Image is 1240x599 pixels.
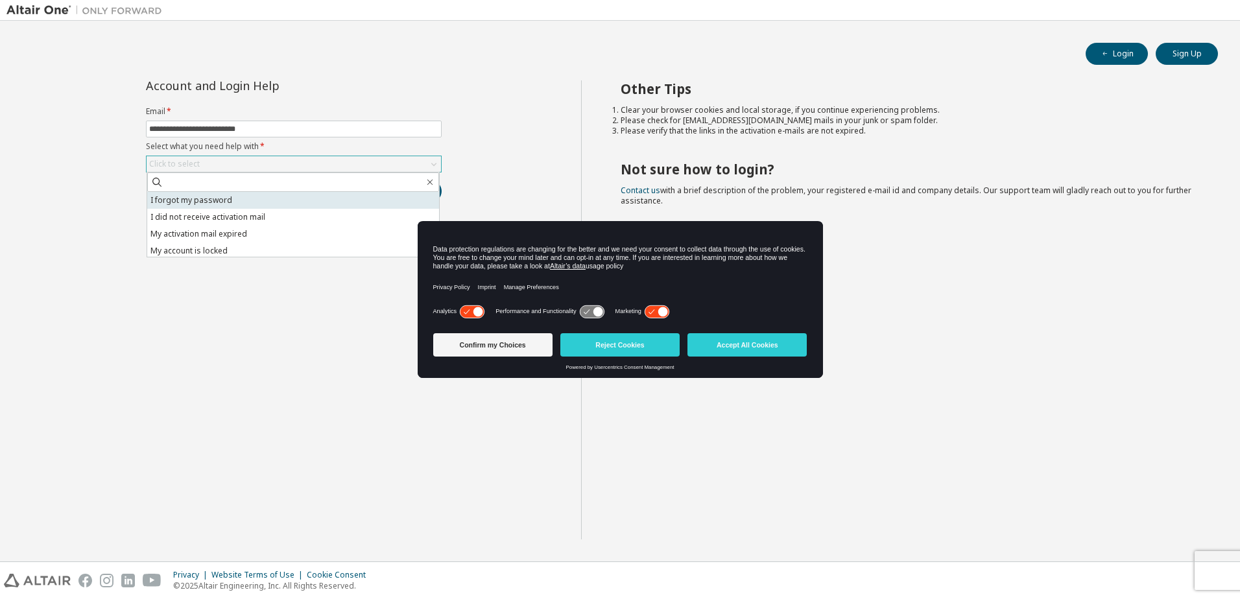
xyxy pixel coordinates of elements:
[149,159,200,169] div: Click to select
[621,115,1195,126] li: Please check for [EMAIL_ADDRESS][DOMAIN_NAME] mails in your junk or spam folder.
[211,570,307,580] div: Website Terms of Use
[173,570,211,580] div: Privacy
[6,4,169,17] img: Altair One
[621,80,1195,97] h2: Other Tips
[621,126,1195,136] li: Please verify that the links in the activation e-mails are not expired.
[621,161,1195,178] h2: Not sure how to login?
[78,574,92,587] img: facebook.svg
[146,141,442,152] label: Select what you need help with
[146,80,383,91] div: Account and Login Help
[147,192,439,209] li: I forgot my password
[147,156,441,172] div: Click to select
[146,106,442,117] label: Email
[1086,43,1148,65] button: Login
[173,580,374,591] p: © 2025 Altair Engineering, Inc. All Rights Reserved.
[143,574,161,587] img: youtube.svg
[1156,43,1218,65] button: Sign Up
[307,570,374,580] div: Cookie Consent
[621,185,1191,206] span: with a brief description of the problem, your registered e-mail id and company details. Our suppo...
[621,105,1195,115] li: Clear your browser cookies and local storage, if you continue experiencing problems.
[621,185,660,196] a: Contact us
[100,574,113,587] img: instagram.svg
[121,574,135,587] img: linkedin.svg
[4,574,71,587] img: altair_logo.svg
